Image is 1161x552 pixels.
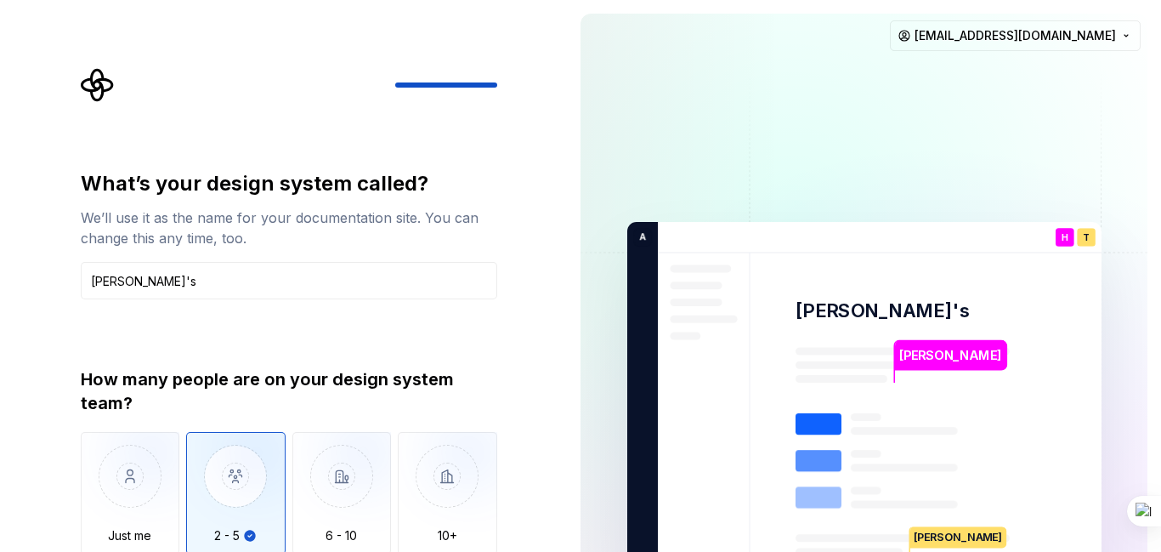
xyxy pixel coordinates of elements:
svg: Supernova Logo [81,68,115,102]
p: H [1061,233,1068,242]
div: What’s your design system called? [81,170,497,197]
button: [EMAIL_ADDRESS][DOMAIN_NAME] [890,20,1141,51]
p: [PERSON_NAME]'s [796,299,969,323]
div: T [1077,228,1096,247]
p: [PERSON_NAME] [910,526,1006,548]
p: [PERSON_NAME] [899,346,1001,365]
span: [EMAIL_ADDRESS][DOMAIN_NAME] [915,27,1116,44]
div: How many people are on your design system team? [81,367,497,415]
div: We’ll use it as the name for your documentation site. You can change this any time, too. [81,208,497,248]
p: A [633,230,646,245]
input: Design system name [81,262,497,299]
